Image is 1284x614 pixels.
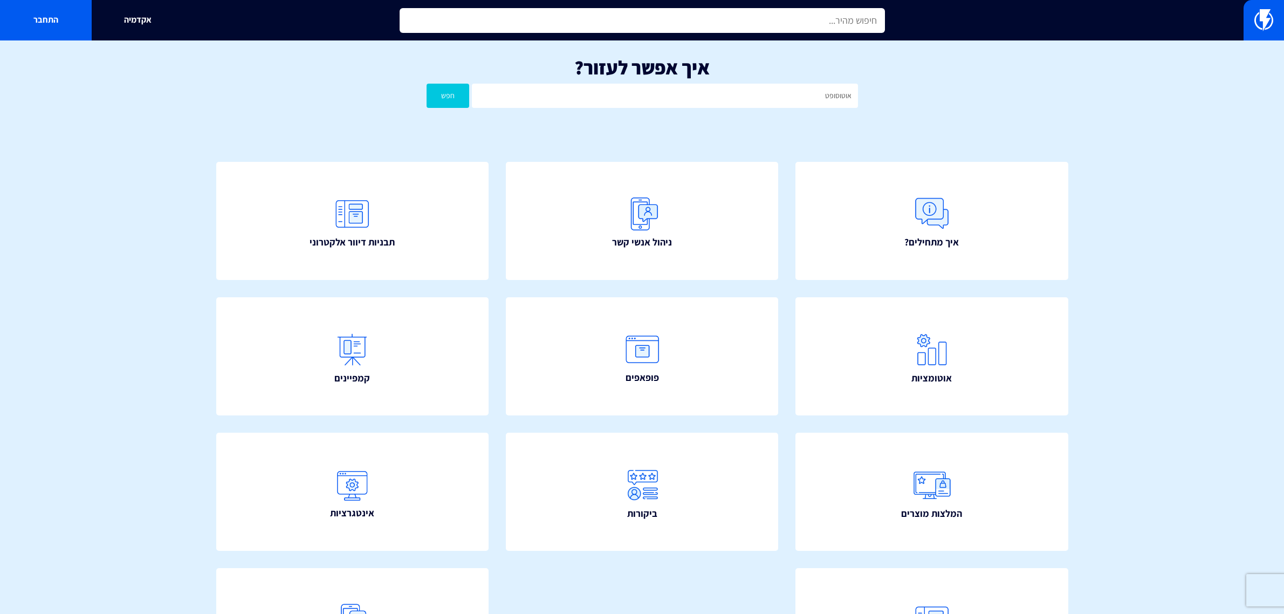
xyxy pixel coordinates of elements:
span: פופאפים [626,371,659,385]
button: חפש [427,84,470,108]
a: איך מתחילים? [795,162,1068,280]
a: המלצות מוצרים [795,433,1068,551]
a: קמפיינים [216,297,489,415]
a: תבניות דיוור אלקטרוני [216,162,489,280]
input: חיפוש מהיר... [400,8,885,33]
a: אוטומציות [795,297,1068,415]
a: אינטגרציות [216,433,489,551]
span: אינטגרציות [330,506,374,520]
a: ביקורות [506,433,779,551]
span: תבניות דיוור אלקטרוני [310,235,395,249]
span: איך מתחילים? [904,235,959,249]
span: המלצות מוצרים [901,507,962,521]
h1: איך אפשר לעזור? [16,57,1268,78]
span: ביקורות [627,507,657,521]
input: חיפוש [472,84,857,108]
a: ניהול אנשי קשר [506,162,779,280]
span: קמפיינים [334,371,370,385]
span: אוטומציות [911,371,952,385]
a: פופאפים [506,297,779,415]
span: ניהול אנשי קשר [612,235,672,249]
